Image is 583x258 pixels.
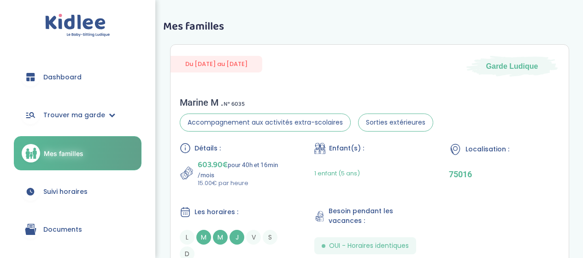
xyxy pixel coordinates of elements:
[43,72,82,82] span: Dashboard
[449,169,559,179] p: 75016
[14,213,141,246] a: Documents
[163,21,576,33] h3: Mes familles
[180,230,194,245] span: L
[230,230,244,245] span: J
[14,98,141,132] a: Trouver ma garde
[329,144,364,153] span: Enfant(s) :
[43,110,105,120] span: Trouver ma garde
[14,60,141,94] a: Dashboard
[329,241,409,251] span: OUI - Horaires identiques
[14,175,141,208] a: Suivi horaires
[224,99,245,109] span: N° 6035
[180,114,351,132] span: Accompagnement aux activités extra-scolaires
[14,136,141,170] a: Mes familles
[246,230,261,245] span: V
[263,230,277,245] span: S
[180,97,433,108] div: Marine M .
[198,158,290,179] p: pour 40h et 16min /mois
[358,114,433,132] span: Sorties extérieures
[465,144,509,154] span: Localisation :
[194,144,221,153] span: Détails :
[43,187,88,197] span: Suivi horaires
[45,14,110,37] img: logo.svg
[486,61,538,72] span: Garde Ludique
[43,225,82,234] span: Documents
[44,149,83,158] span: Mes familles
[196,230,211,245] span: M
[198,158,228,171] span: 603.90€
[329,206,425,226] span: Besoin pendant les vacances :
[194,207,238,217] span: Les horaires :
[213,230,228,245] span: M
[198,179,290,188] p: 15.00€ par heure
[171,56,262,72] span: Du [DATE] au [DATE]
[314,169,360,178] span: 1 enfant (5 ans)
